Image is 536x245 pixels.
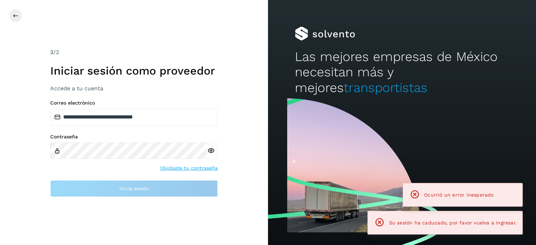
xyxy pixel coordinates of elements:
[424,192,493,198] span: Ocurrió un error inesperado
[50,134,218,140] label: Contraseña
[344,80,427,95] span: transportistas
[50,49,53,55] span: 2
[389,220,517,225] span: Su sesión ha caducado, por favor vuelva a ingresar.
[50,64,218,77] h1: Iniciar sesión como proveedor
[50,48,218,56] div: /2
[50,100,218,106] label: Correo electrónico
[295,49,509,95] h2: Las mejores empresas de México necesitan más y mejores
[50,180,218,197] button: Inicia sesión
[119,186,149,191] span: Inicia sesión
[50,85,218,92] h3: Accede a tu cuenta
[160,164,218,172] a: Olvidaste tu contraseña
